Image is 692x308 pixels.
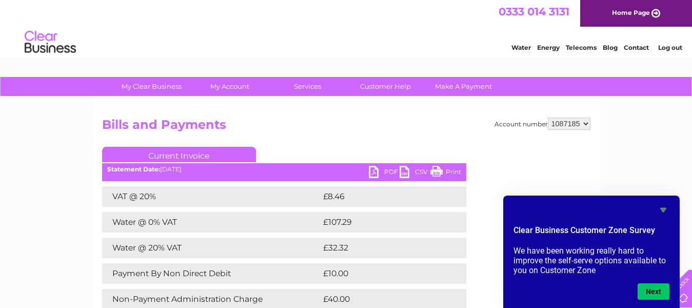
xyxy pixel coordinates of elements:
[102,186,321,207] td: VAT @ 20%
[265,77,350,96] a: Services
[499,5,569,18] a: 0333 014 3131
[24,27,76,58] img: logo.png
[658,44,682,51] a: Log out
[566,44,597,51] a: Telecoms
[603,44,618,51] a: Blog
[104,6,589,50] div: Clear Business is a trading name of Verastar Limited (registered in [GEOGRAPHIC_DATA] No. 3667643...
[107,165,160,173] b: Statement Date:
[109,77,194,96] a: My Clear Business
[400,166,430,181] a: CSV
[624,44,649,51] a: Contact
[102,166,466,173] div: [DATE]
[513,246,669,275] p: We have been working really hard to improve the self-serve options available to you on Customer Zone
[102,212,321,233] td: Water @ 0% VAT
[369,166,400,181] a: PDF
[495,118,590,130] div: Account number
[511,44,531,51] a: Water
[102,118,590,137] h2: Bills and Payments
[430,166,461,181] a: Print
[421,77,506,96] a: Make A Payment
[102,263,321,284] td: Payment By Non Direct Debit
[321,263,445,284] td: £10.00
[102,238,321,258] td: Water @ 20% VAT
[102,147,256,162] a: Current Invoice
[321,186,443,207] td: £8.46
[638,283,669,300] button: Next question
[343,77,428,96] a: Customer Help
[513,224,669,242] h2: Clear Business Customer Zone Survey
[657,204,669,216] button: Hide survey
[321,238,445,258] td: £32.32
[187,77,272,96] a: My Account
[321,212,447,233] td: £107.29
[537,44,560,51] a: Energy
[513,204,669,300] div: Clear Business Customer Zone Survey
